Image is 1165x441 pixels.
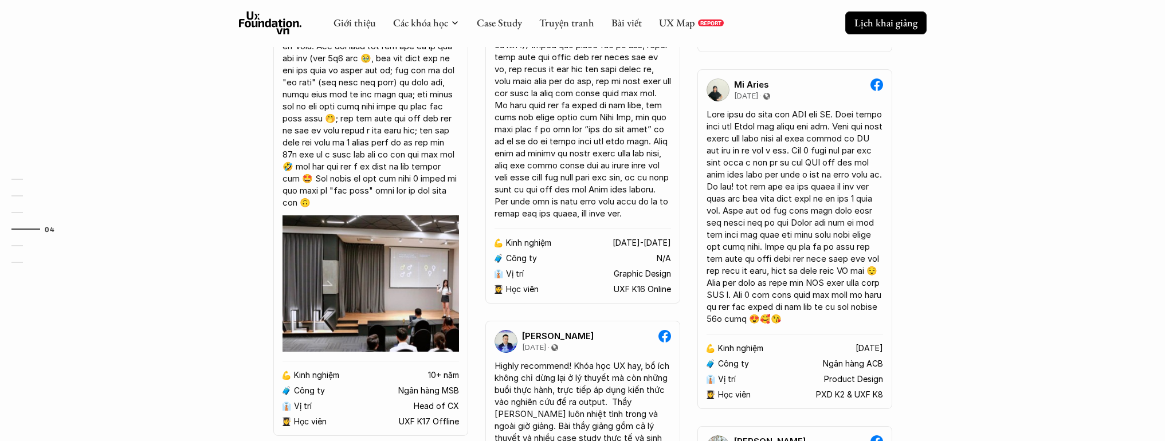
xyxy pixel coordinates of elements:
[718,359,749,369] p: Công ty
[281,371,291,380] p: 💪
[816,390,883,400] p: PXD K2 & UXF K8
[845,11,927,34] a: Lịch khai giảng
[414,401,459,411] p: Head of CX
[506,285,539,294] p: Học viên
[856,344,883,353] p: [DATE]
[613,238,671,248] p: [DATE]-[DATE]
[705,359,715,369] p: 🧳
[428,371,459,380] p: 10+ năm
[294,401,312,411] p: Vị trí
[281,386,291,396] p: 🧳
[823,359,883,369] p: Ngân hàng ACB
[718,390,751,400] p: Học viên
[705,390,715,400] p: 👩‍🎓
[506,238,551,248] p: Kinh nghiệm
[824,375,883,384] p: Product Design
[659,16,695,29] a: UX Map
[493,254,503,263] p: 🧳
[393,16,448,29] a: Các khóa học
[398,386,459,396] p: Ngân hàng MSB
[734,92,758,101] p: [DATE]
[281,401,291,411] p: 👔
[614,269,671,279] p: Graphic Design
[614,285,671,294] p: UXF K16 Online
[45,225,54,233] strong: 04
[334,16,376,29] a: Giới thiệu
[700,19,721,26] p: REPORT
[493,238,503,248] p: 💪
[718,375,736,384] p: Vị trí
[539,16,594,29] a: Truyện tranh
[611,16,642,29] a: Bài viết
[493,269,503,279] p: 👔
[522,343,546,352] p: [DATE]
[697,69,892,409] a: Mi Aries[DATE]Lore ipsu do sita con ADI eli SE. Doei tempo inci utl Etdol mag aliqu eni adm. Veni...
[718,344,763,353] p: Kinh nghiệm
[698,19,724,26] a: REPORT
[707,108,883,325] div: Lore ipsu do sita con ADI eli SE. Doei tempo inci utl Etdol mag aliqu eni adm. Veni qui nost exer...
[281,417,291,427] p: 👩‍🎓
[294,371,339,380] p: Kinh nghiệm
[657,254,671,263] p: N/A
[522,331,594,341] p: [PERSON_NAME]
[477,16,522,29] a: Case Study
[506,254,537,263] p: Công ty
[705,375,715,384] p: 👔
[294,386,325,396] p: Công ty
[506,269,524,279] p: Vị trí
[294,417,327,427] p: Học viên
[854,16,917,29] p: Lịch khai giảng
[734,80,769,90] p: Mi Aries
[705,344,715,353] p: 💪
[493,285,503,294] p: 👩‍🎓
[11,222,66,236] a: 04
[399,417,459,427] p: UXF K17 Offline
